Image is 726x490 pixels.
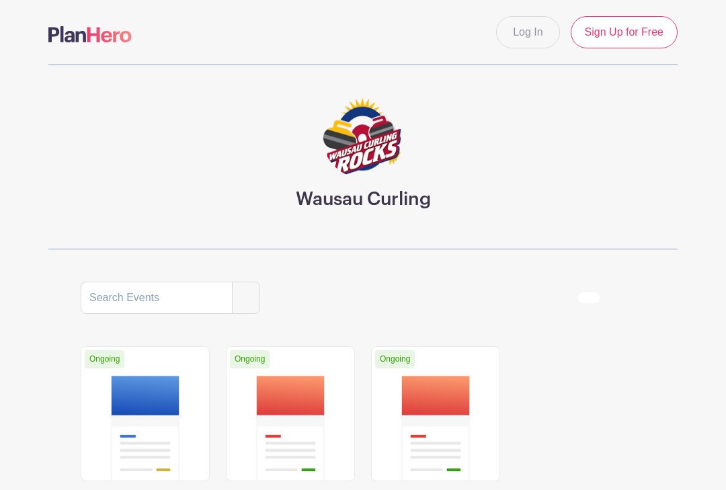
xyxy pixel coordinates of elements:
div: order and view [578,292,645,303]
a: Sign Up for Free [571,16,678,48]
input: Search Events [81,282,233,314]
h3: Wausau Curling [296,189,431,211]
img: logo-507f7623f17ff9eddc593b1ce0a138ce2505c220e1c5a4e2b4648c50719b7d32.svg [48,26,132,42]
a: Log In [496,16,559,48]
img: logo-1.png [323,97,403,178]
